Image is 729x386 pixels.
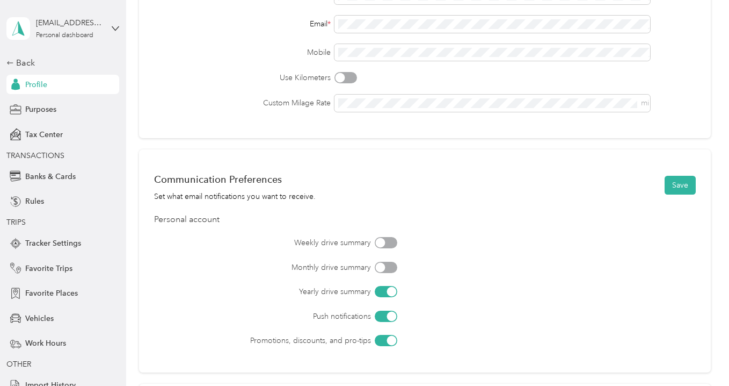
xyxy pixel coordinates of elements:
iframe: Everlance-gr Chat Button Frame [669,326,729,386]
span: OTHER [6,360,31,369]
div: Personal account [154,213,695,226]
label: Push notifications [214,311,371,322]
label: Yearly drive summary [214,286,371,297]
span: Tracker Settings [25,238,81,249]
span: Purposes [25,104,56,115]
span: Vehicles [25,313,54,324]
span: mi [641,98,649,108]
span: Profile [25,79,47,90]
span: TRIPS [6,218,26,227]
span: Favorite Trips [25,263,72,274]
span: Banks & Cards [25,171,76,182]
span: Tax Center [25,129,63,140]
div: Email [154,18,331,30]
span: Rules [25,196,44,207]
span: Favorite Places [25,288,78,299]
span: TRANSACTIONS [6,151,64,160]
label: Monthly drive summary [214,262,371,273]
div: Back [6,56,114,69]
span: Work Hours [25,338,66,349]
div: [EMAIL_ADDRESS][DOMAIN_NAME] [36,17,103,28]
label: Weekly drive summary [214,237,371,248]
button: Save [665,176,696,195]
label: Promotions, discounts, and pro-tips [214,335,371,346]
div: Communication Preferences [154,174,316,185]
div: Personal dashboard [36,32,93,39]
label: Mobile [154,47,331,58]
label: Custom Milage Rate [154,97,331,109]
div: Set what email notifications you want to receive. [154,191,316,202]
label: Use Kilometers [154,72,331,83]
